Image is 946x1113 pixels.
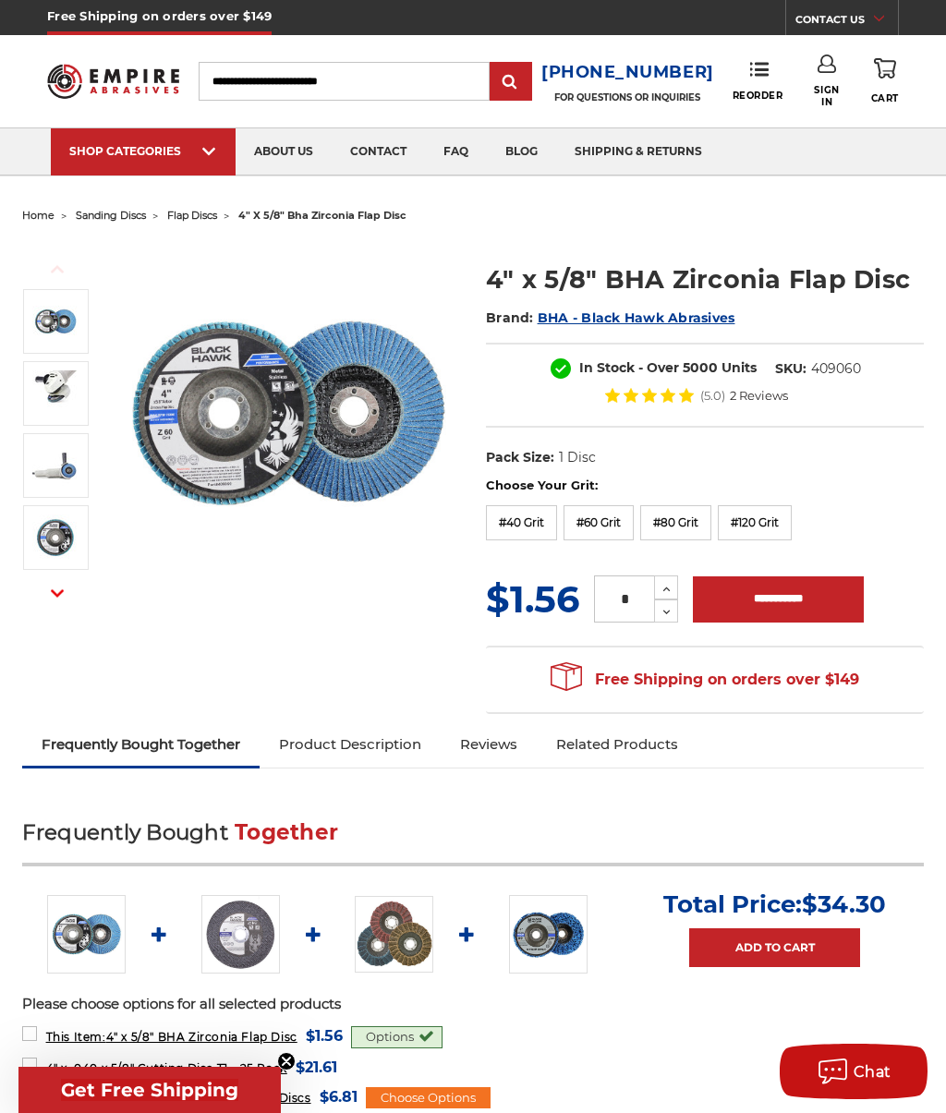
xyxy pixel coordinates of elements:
[556,128,721,175] a: shipping & returns
[730,390,788,402] span: 2 Reviews
[32,514,79,561] img: BHA 4-inch flap discs with premium 40 grit Zirconia for professional grinding performance
[332,128,425,175] a: contact
[538,309,735,326] a: BHA - Black Hawk Abrasives
[351,1026,443,1048] div: Options
[46,1030,297,1044] span: 4" x 5/8" BHA Zirconia Flap Disc
[320,1084,358,1109] span: $6.81
[780,1044,928,1099] button: Chat
[306,1023,343,1048] span: $1.56
[441,724,537,765] a: Reviews
[537,724,697,765] a: Related Products
[296,1055,337,1080] span: $21.61
[775,359,807,379] dt: SKU:
[486,477,924,495] label: Choose Your Grit:
[47,55,178,107] img: Empire Abrasives
[35,249,79,289] button: Previous
[683,359,718,376] span: 5000
[76,209,146,222] a: sanding discs
[795,9,898,35] a: CONTACT US
[811,359,861,379] dd: 409060
[18,1067,281,1113] div: Get Free ShippingClose teaser
[541,59,714,86] a: [PHONE_NUMBER]
[277,1052,296,1071] button: Close teaser
[559,448,596,467] dd: 1 Disc
[61,1079,238,1101] span: Get Free Shipping
[167,209,217,222] a: flap discs
[486,576,579,622] span: $1.56
[807,84,846,108] span: Sign In
[871,54,899,107] a: Cart
[22,994,925,1015] p: Please choose options for all selected products
[638,359,679,376] span: - Over
[700,390,725,402] span: (5.0)
[46,1030,106,1044] strong: This Item:
[22,819,228,845] span: Frequently Bought
[115,242,460,587] img: 4-inch BHA Zirconia flap disc with 40 grit designed for aggressive metal sanding and grinding
[854,1063,891,1081] span: Chat
[425,128,487,175] a: faq
[47,895,126,974] img: 4-inch BHA Zirconia flap disc with 40 grit designed for aggressive metal sanding and grinding
[871,92,899,104] span: Cart
[238,209,406,222] span: 4" x 5/8" bha zirconia flap disc
[260,724,441,765] a: Product Description
[733,61,783,101] a: Reorder
[733,90,783,102] span: Reorder
[551,661,859,698] span: Free Shipping on orders over $149
[22,724,260,765] a: Frequently Bought Together
[366,1087,491,1109] div: Choose Options
[722,359,757,376] span: Units
[486,309,534,326] span: Brand:
[487,128,556,175] a: blog
[802,889,886,919] span: $34.30
[32,370,79,417] img: BHA 4-inch Zirconia flap disc on angle grinder for metal deburring and paint removal
[32,442,79,489] img: BHA Zirconia flap disc attached to a 4-inch angle grinder for general sanding
[486,448,554,467] dt: Pack Size:
[35,574,79,613] button: Next
[236,128,332,175] a: about us
[579,359,635,376] span: In Stock
[663,889,886,919] p: Total Price:
[486,261,924,297] h1: 4" x 5/8" BHA Zirconia Flap Disc
[69,144,217,158] div: SHOP CATEGORIES
[541,91,714,103] p: FOR QUESTIONS OR INQUIRIES
[46,1061,287,1075] span: 4" x .040 x 5/8" Cutting Disc T1 - 25 Pack
[32,298,79,345] img: 4-inch BHA Zirconia flap disc with 40 grit designed for aggressive metal sanding and grinding
[235,819,338,845] span: Together
[22,209,55,222] a: home
[492,64,529,101] input: Submit
[689,928,860,967] a: Add to Cart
